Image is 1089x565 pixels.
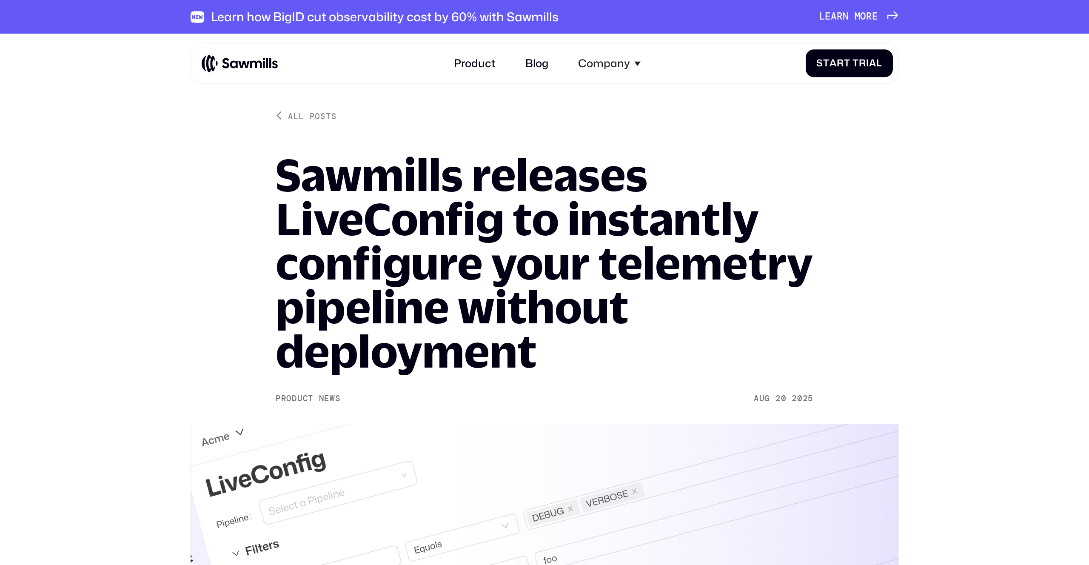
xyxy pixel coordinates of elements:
[830,58,837,69] span: a
[578,57,630,70] div: Company
[819,11,898,23] a: Learnmore
[276,152,813,373] h1: Sawmills releases LiveConfig to instantly configure your telemetry pipeline without deployment
[517,49,556,78] a: Blog
[819,11,825,23] span: L
[837,58,844,69] span: r
[754,394,770,403] div: Aug
[843,11,849,23] span: n
[276,110,336,121] a: All posts
[852,58,859,69] span: T
[823,58,830,69] span: t
[837,11,843,23] span: r
[866,58,869,69] span: i
[825,11,831,23] span: e
[288,110,336,121] div: All posts
[876,58,882,69] span: l
[866,11,872,23] span: r
[792,394,813,403] div: 2025
[816,58,823,69] span: S
[860,11,866,23] span: o
[844,58,850,69] span: t
[872,11,878,23] span: e
[211,9,559,24] div: Learn how BigID cut observability cost by 60% with Sawmills
[276,394,341,403] div: Product News
[806,49,893,77] a: StartTrial
[445,49,503,78] a: Product
[859,58,866,69] span: r
[869,58,876,69] span: a
[775,394,786,403] div: 20
[570,49,649,78] div: Company
[831,11,837,23] span: a
[855,11,861,23] span: m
